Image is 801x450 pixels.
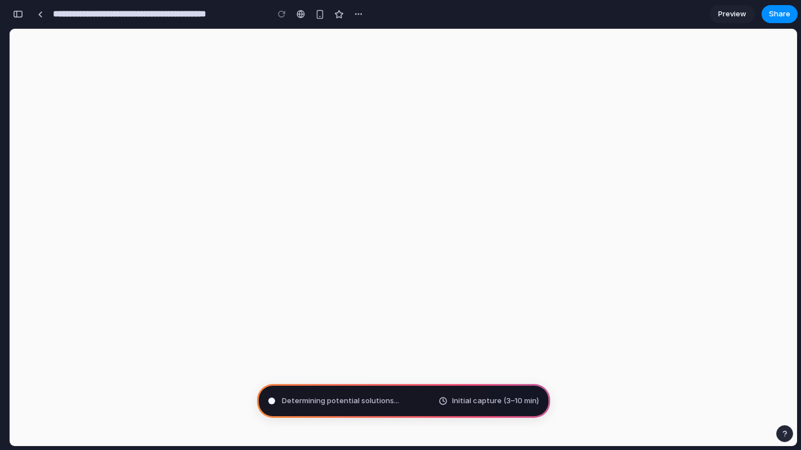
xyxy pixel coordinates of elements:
span: Determining potential solutions ... [282,395,399,407]
span: Share [769,8,790,20]
a: Preview [710,5,755,23]
span: Initial capture (3–10 min) [452,395,539,407]
button: Share [762,5,798,23]
span: Preview [718,8,746,20]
